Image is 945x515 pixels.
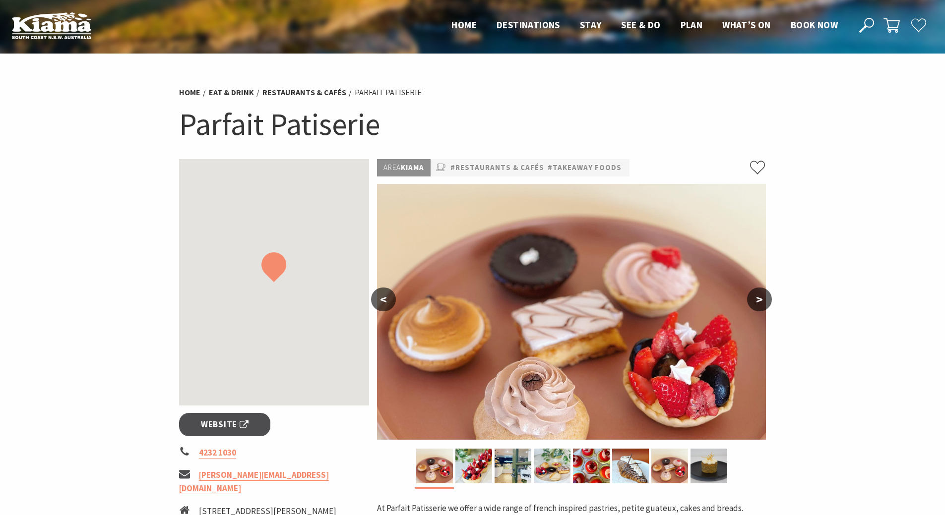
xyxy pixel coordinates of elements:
p: Kiama [377,159,431,176]
a: Website [179,413,271,436]
span: Book now [791,19,838,31]
img: orange and almond [691,449,727,483]
span: Plan [681,19,703,31]
span: Destinations [497,19,560,31]
nav: Main Menu [441,17,848,34]
span: See & Do [621,19,660,31]
a: #Restaurants & Cafés [450,162,544,174]
a: 4232 1030 [199,447,236,458]
a: #Takeaway Foods [548,162,622,174]
li: Parfait Patiserie [355,86,422,99]
img: Kiama Logo [12,12,91,39]
span: Stay [580,19,602,31]
a: Eat & Drink [209,87,254,98]
a: Home [179,87,200,98]
span: Website [201,418,249,431]
button: < [371,287,396,311]
a: Restaurants & Cafés [262,87,346,98]
span: What’s On [722,19,771,31]
span: Home [451,19,477,31]
button: > [747,287,772,311]
span: Area [383,163,401,172]
h1: Parfait Patiserie [179,104,766,144]
a: [PERSON_NAME][EMAIL_ADDRESS][DOMAIN_NAME] [179,469,329,494]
